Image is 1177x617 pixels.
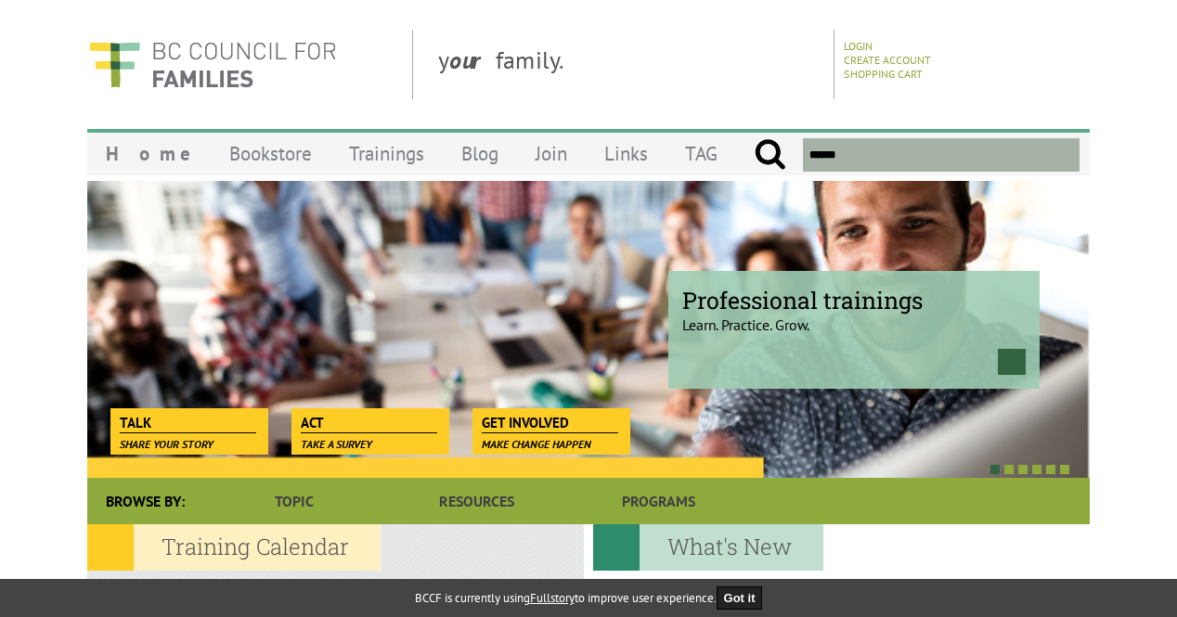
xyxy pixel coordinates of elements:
a: Resources [385,478,567,524]
a: Bookstore [211,132,330,175]
a: Blog [443,132,517,175]
span: Share your story [120,437,213,451]
a: Act Take a survey [291,408,446,434]
a: Home [87,132,211,175]
img: BC Council for FAMILIES [87,30,338,99]
input: Submit [754,138,786,172]
a: Programs [568,478,750,524]
a: Talk Share your story [110,408,265,434]
button: Got it [717,586,763,610]
h2: Training Calendar [87,524,381,571]
strong: our [449,45,496,75]
a: Fullstory [530,590,575,606]
a: Trainings [330,132,443,175]
p: Learn. Practice. Grow. [682,300,1026,334]
a: Topic [203,478,385,524]
div: Browse By: [87,478,203,524]
span: Talk [120,413,256,433]
a: Create Account [844,53,931,67]
a: Shopping Cart [844,67,923,81]
span: Take a survey [301,437,372,451]
span: Get Involved [482,413,618,433]
a: TAG [666,132,736,175]
a: Login [844,39,873,53]
div: y family. [423,30,834,99]
span: Act [301,413,437,433]
h2: What's New [593,524,823,571]
a: Links [586,132,666,175]
a: Get Involved Make change happen [472,408,627,434]
span: Make change happen [482,437,591,451]
span: Professional trainings [682,285,1026,315]
a: Join [517,132,586,175]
